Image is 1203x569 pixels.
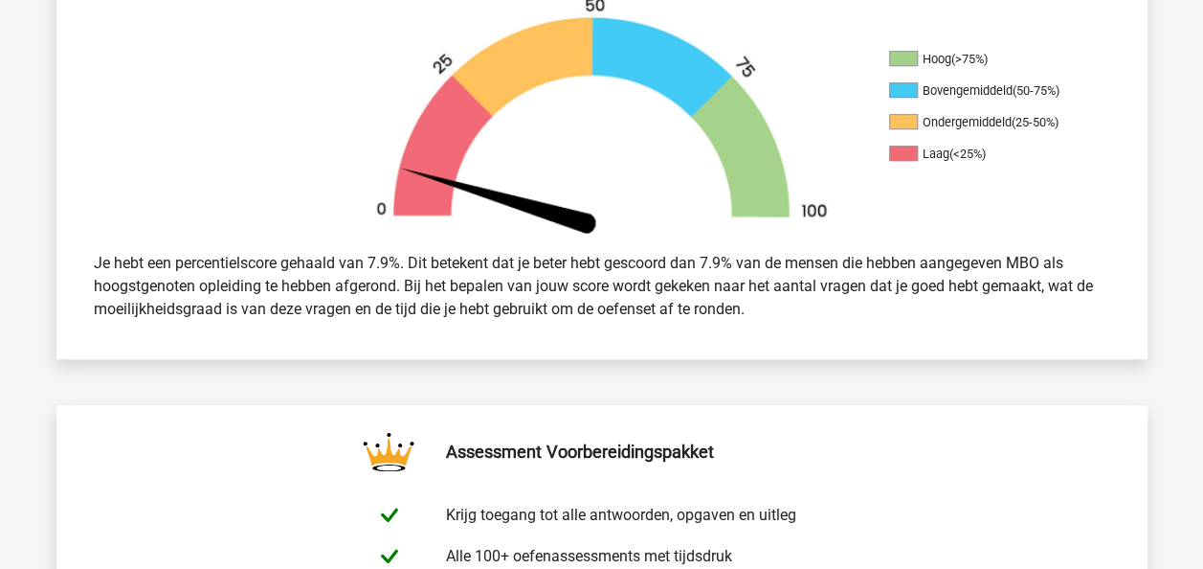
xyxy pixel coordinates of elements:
[951,52,988,66] div: (>75%)
[889,82,1080,100] li: Bovengemiddeld
[889,114,1080,131] li: Ondergemiddeld
[79,244,1125,329] div: Je hebt een percentielscore gehaald van 7.9%. Dit betekent dat je beter hebt gescoord dan 7.9% va...
[949,147,986,161] div: (<25%)
[1012,115,1058,129] div: (25-50%)
[889,146,1080,163] li: Laag
[889,51,1080,68] li: Hoog
[1013,83,1059,98] div: (50-75%)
